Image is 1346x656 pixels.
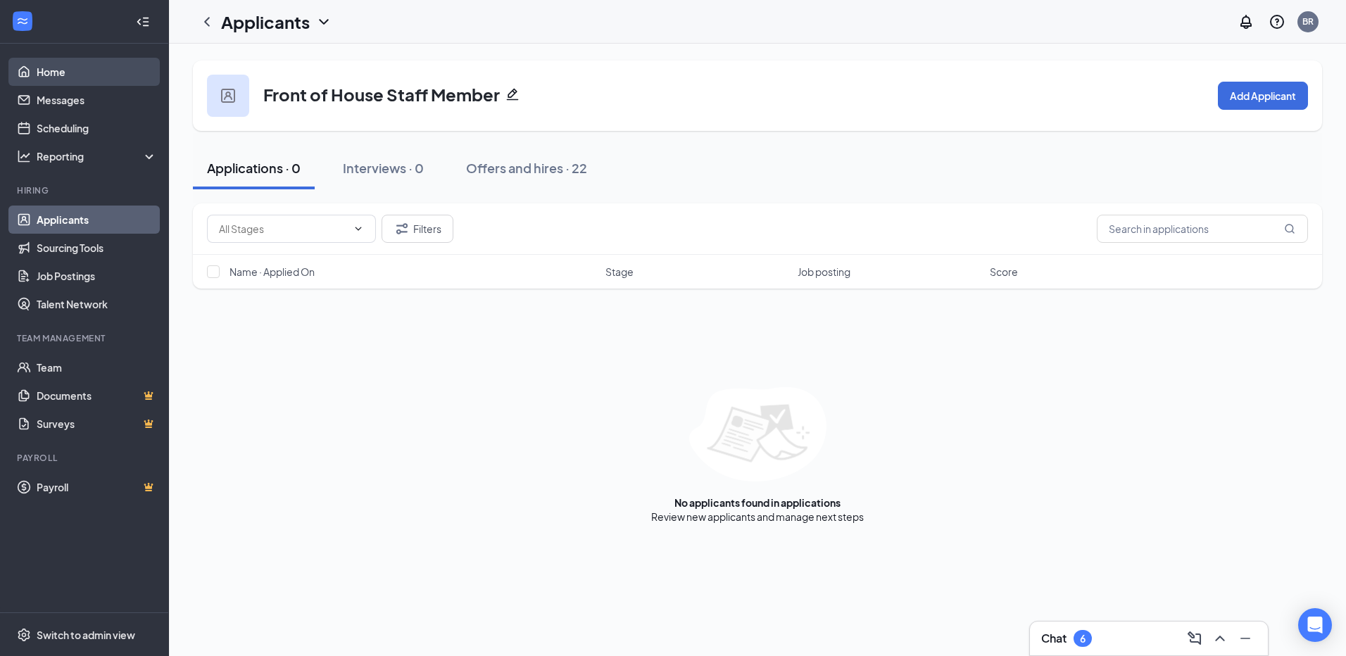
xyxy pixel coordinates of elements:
[37,381,157,410] a: DocumentsCrown
[37,58,157,86] a: Home
[17,452,154,464] div: Payroll
[15,14,30,28] svg: WorkstreamLogo
[17,149,31,163] svg: Analysis
[1183,627,1206,650] button: ComposeMessage
[1041,631,1067,646] h3: Chat
[199,13,215,30] svg: ChevronLeft
[37,114,157,142] a: Scheduling
[394,220,410,237] svg: Filter
[37,234,157,262] a: Sourcing Tools
[674,496,841,510] div: No applicants found in applications
[651,510,864,524] div: Review new applicants and manage next steps
[343,159,424,177] div: Interviews · 0
[605,265,634,279] span: Stage
[353,223,364,234] svg: ChevronDown
[17,332,154,344] div: Team Management
[1209,627,1231,650] button: ChevronUp
[1284,223,1295,234] svg: MagnifyingGlass
[1269,13,1285,30] svg: QuestionInfo
[219,221,347,236] input: All Stages
[382,215,453,243] button: Filter Filters
[1238,13,1254,30] svg: Notifications
[263,82,500,106] h3: Front of House Staff Member
[136,15,150,29] svg: Collapse
[37,262,157,290] a: Job Postings
[466,159,587,177] div: Offers and hires · 22
[1097,215,1308,243] input: Search in applications
[505,87,520,101] svg: Pencil
[37,290,157,318] a: Talent Network
[229,265,315,279] span: Name · Applied On
[37,473,157,501] a: PayrollCrown
[207,159,301,177] div: Applications · 0
[1237,630,1254,647] svg: Minimize
[1212,630,1228,647] svg: ChevronUp
[1302,15,1314,27] div: BR
[221,89,235,103] img: user icon
[1218,82,1308,110] button: Add Applicant
[1298,608,1332,642] div: Open Intercom Messenger
[689,387,826,481] img: empty-state
[37,353,157,381] a: Team
[37,206,157,234] a: Applicants
[37,86,157,114] a: Messages
[221,10,310,34] h1: Applicants
[1186,630,1203,647] svg: ComposeMessage
[990,265,1018,279] span: Score
[315,13,332,30] svg: ChevronDown
[1080,633,1086,645] div: 6
[1234,627,1257,650] button: Minimize
[798,265,850,279] span: Job posting
[37,149,158,163] div: Reporting
[37,628,135,642] div: Switch to admin view
[37,410,157,438] a: SurveysCrown
[17,184,154,196] div: Hiring
[17,628,31,642] svg: Settings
